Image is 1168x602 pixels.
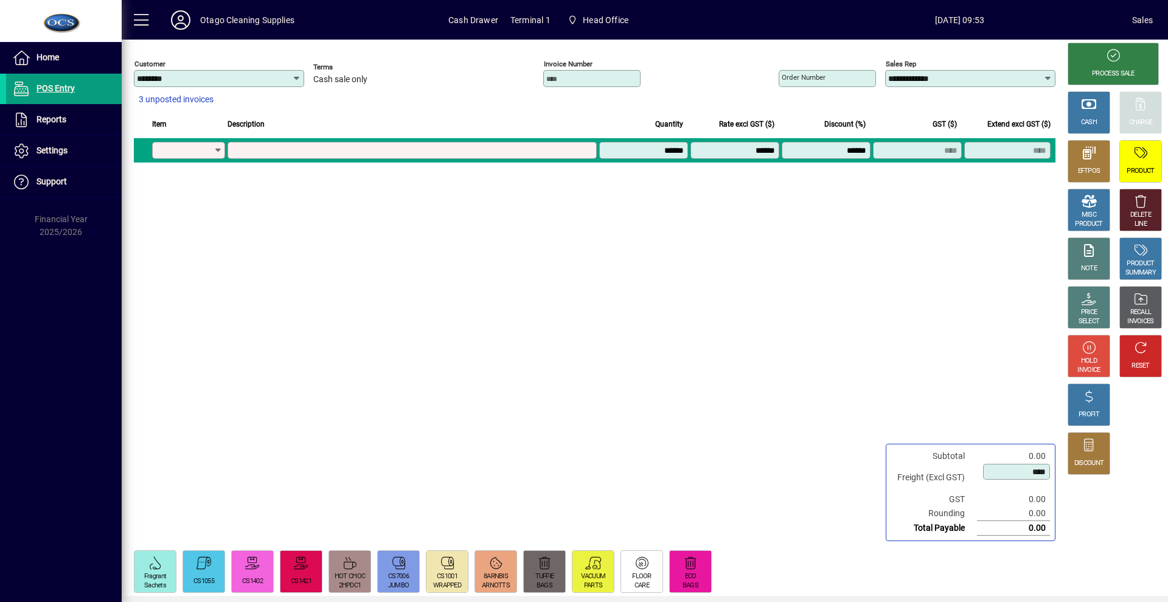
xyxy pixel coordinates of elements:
[448,10,498,30] span: Cash Drawer
[152,117,167,131] span: Item
[886,60,916,68] mat-label: Sales rep
[1075,220,1102,229] div: PRODUCT
[891,506,977,521] td: Rounding
[1125,268,1156,278] div: SUMMARY
[6,43,122,73] a: Home
[632,572,652,581] div: FLOOR
[144,572,166,581] div: Fragrant
[313,63,386,71] span: Terms
[1130,211,1151,220] div: DELETE
[36,114,66,124] span: Reports
[584,581,603,590] div: PARTS
[655,117,683,131] span: Quantity
[535,572,554,581] div: TUFFIE
[242,577,263,586] div: CS1402
[1081,357,1097,366] div: HOLD
[1092,69,1135,79] div: PROCESS SALE
[824,117,866,131] span: Discount (%)
[581,572,606,581] div: VACUUM
[537,581,552,590] div: BAGS
[139,93,214,106] span: 3 unposted invoices
[482,581,510,590] div: ARNOTTS
[1078,167,1100,176] div: EFTPOS
[1127,259,1154,268] div: PRODUCT
[161,9,200,31] button: Profile
[987,117,1051,131] span: Extend excl GST ($)
[6,136,122,166] a: Settings
[1081,308,1097,317] div: PRICE
[36,83,75,93] span: POS Entry
[228,117,265,131] span: Description
[291,577,311,586] div: CS1421
[388,581,409,590] div: JUMBO
[634,581,649,590] div: CARE
[977,506,1050,521] td: 0.00
[193,577,214,586] div: CS1055
[933,117,957,131] span: GST ($)
[433,581,461,590] div: WRAPPED
[388,572,409,581] div: CS7006
[563,9,633,31] span: Head Office
[977,449,1050,463] td: 0.00
[685,572,697,581] div: ECO
[977,521,1050,536] td: 0.00
[891,463,977,492] td: Freight (Excl GST)
[335,572,365,581] div: HOT CHOC
[544,60,593,68] mat-label: Invoice number
[891,449,977,463] td: Subtotal
[1079,410,1099,419] div: PROFIT
[510,10,551,30] span: Terminal 1
[1074,459,1104,468] div: DISCOUNT
[1082,211,1096,220] div: MISC
[36,177,67,186] span: Support
[36,52,59,62] span: Home
[1127,167,1154,176] div: PRODUCT
[36,145,68,155] span: Settings
[891,492,977,506] td: GST
[1129,118,1153,127] div: CHARGE
[782,73,826,82] mat-label: Order number
[1077,366,1100,375] div: INVOICE
[6,105,122,135] a: Reports
[719,117,774,131] span: Rate excl GST ($)
[1081,118,1097,127] div: CASH
[1081,264,1097,273] div: NOTE
[1079,317,1100,326] div: SELECT
[1132,10,1153,30] div: Sales
[891,521,977,536] td: Total Payable
[1131,362,1150,371] div: RESET
[144,581,166,590] div: Sachets
[683,581,698,590] div: BAGS
[339,581,361,590] div: 2HPDC1
[583,10,628,30] span: Head Office
[437,572,457,581] div: CS1001
[1135,220,1147,229] div: LINE
[977,492,1050,506] td: 0.00
[200,10,294,30] div: Otago Cleaning Supplies
[1130,308,1152,317] div: RECALL
[787,10,1132,30] span: [DATE] 09:53
[134,89,218,111] button: 3 unposted invoices
[313,75,367,85] span: Cash sale only
[6,167,122,197] a: Support
[484,572,508,581] div: 8ARNBIS
[1127,317,1153,326] div: INVOICES
[134,60,165,68] mat-label: Customer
